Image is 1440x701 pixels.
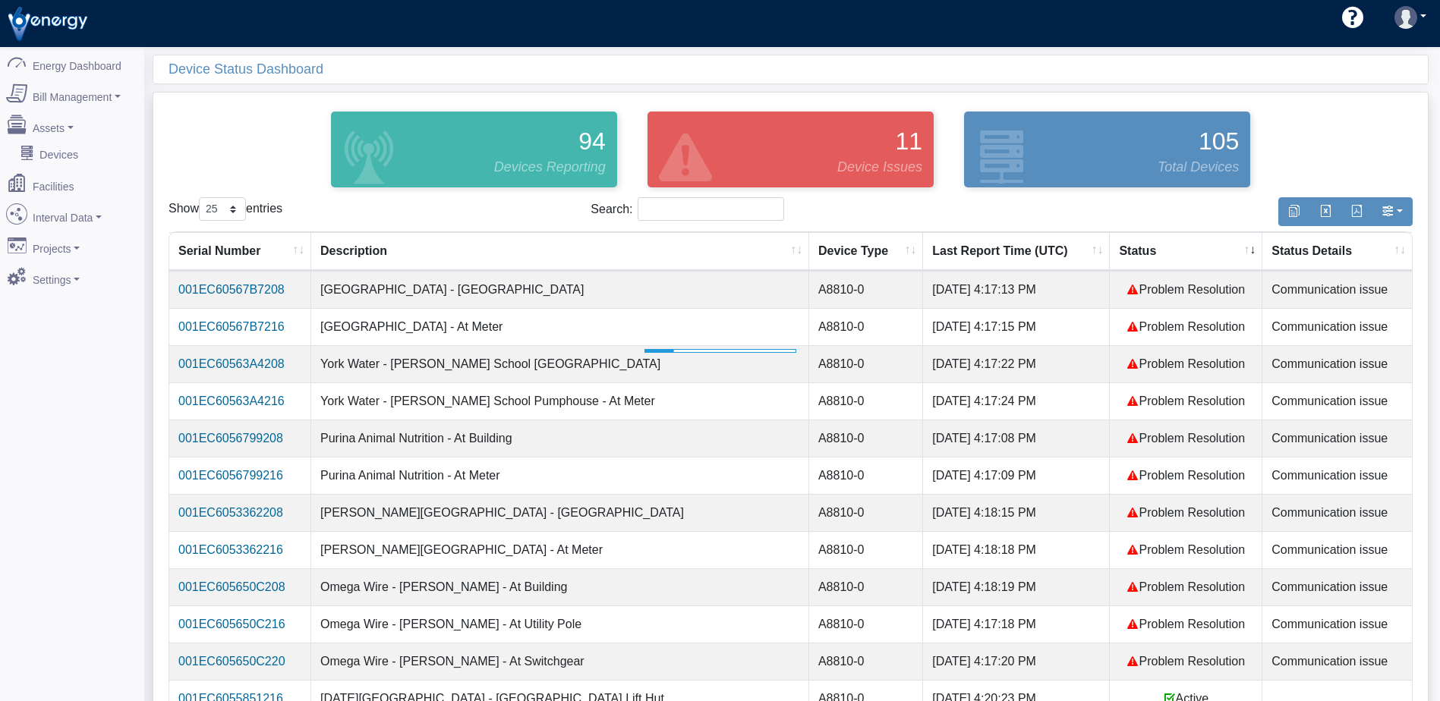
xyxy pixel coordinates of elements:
[591,197,784,221] label: Search:
[178,618,285,630] a: 001EC605650C216
[1341,197,1372,226] button: Generate PDF
[1372,197,1413,226] button: Show/Hide Columns
[923,605,1110,643] td: [DATE] 4:17:18 PM
[178,469,283,482] a: 001EC6056799216
[896,123,923,159] span: 11
[1110,531,1262,568] td: Problem Resolution
[494,157,606,178] span: Devices Reporting
[923,494,1110,531] td: [DATE] 4:18:15 PM
[809,605,923,643] td: A8810-0
[809,643,923,680] td: A8810-0
[809,345,923,382] td: A8810-0
[311,308,809,345] td: [GEOGRAPHIC_DATA] - At Meter
[1110,605,1262,643] td: Problem Resolution
[923,382,1110,420] td: [DATE] 4:17:24 PM
[316,108,632,191] div: Devices that are actively reporting data.
[1110,271,1262,308] td: Problem Resolution
[1262,345,1412,382] td: Communication issue
[960,112,1254,187] a: 105 Total Devices
[923,457,1110,494] td: [DATE] 4:17:09 PM
[638,197,784,221] input: Search:
[311,643,809,680] td: Omega Wire - [PERSON_NAME] - At Switchgear
[178,506,283,519] a: 001EC6053362208
[1262,531,1412,568] td: Communication issue
[311,457,809,494] td: Purina Animal Nutrition - At Meter
[178,395,285,407] a: 001EC60563A4216
[178,283,285,296] a: 001EC60567B7208
[578,123,606,159] span: 94
[1262,271,1412,308] td: Communication issue
[1110,568,1262,605] td: Problem Resolution
[1110,420,1262,457] td: Problem Resolution
[632,108,949,191] div: Devices that are active and configured but are in an error state.
[311,568,809,605] td: Omega Wire - [PERSON_NAME] - At Building
[809,568,923,605] td: A8810-0
[311,271,809,308] td: [GEOGRAPHIC_DATA] - [GEOGRAPHIC_DATA]
[178,580,285,593] a: 001EC605650C208
[1262,457,1412,494] td: Communication issue
[1262,308,1412,345] td: Communication issue
[311,531,809,568] td: [PERSON_NAME][GEOGRAPHIC_DATA] - At Meter
[1262,494,1412,531] td: Communication issue
[809,531,923,568] td: A8810-0
[311,494,809,531] td: [PERSON_NAME][GEOGRAPHIC_DATA] - [GEOGRAPHIC_DATA]
[1110,382,1262,420] td: Problem Resolution
[1262,605,1412,643] td: Communication issue
[1158,157,1239,178] span: Total Devices
[169,232,311,271] th: Serial Number: activate to sort column ascending
[1262,643,1412,680] td: Communication issue
[178,432,283,445] a: 001EC6056799208
[1262,568,1412,605] td: Communication issue
[809,232,923,271] th: Device Type: activate to sort column ascending
[923,308,1110,345] td: [DATE] 4:17:15 PM
[1110,457,1262,494] td: Problem Resolution
[1110,232,1262,271] th: Status: activate to sort column ascending
[311,382,809,420] td: York Water - [PERSON_NAME] School Pumphouse - At Meter
[949,108,1265,191] div: Devices configured and active in the system.
[809,382,923,420] td: A8810-0
[178,320,285,333] a: 001EC60567B7216
[809,457,923,494] td: A8810-0
[1394,6,1417,29] img: user-3.svg
[311,345,809,382] td: York Water - [PERSON_NAME] School [GEOGRAPHIC_DATA]
[178,357,285,370] a: 001EC60563A4208
[1110,345,1262,382] td: Problem Resolution
[311,420,809,457] td: Purina Animal Nutrition - At Building
[809,308,923,345] td: A8810-0
[178,543,283,556] a: 001EC6053362216
[837,157,922,178] span: Device Issues
[1262,420,1412,457] td: Communication issue
[311,605,809,643] td: Omega Wire - [PERSON_NAME] - At Utility Pole
[1278,197,1310,226] button: Copy to clipboard
[923,420,1110,457] td: [DATE] 4:17:08 PM
[923,345,1110,382] td: [DATE] 4:17:22 PM
[311,232,809,271] th: Description: activate to sort column ascending
[1309,197,1341,226] button: Export to Excel
[169,197,282,221] label: Show entries
[1110,643,1262,680] td: Problem Resolution
[178,655,285,668] a: 001EC605650C220
[923,271,1110,308] td: [DATE] 4:17:13 PM
[1262,232,1412,271] th: Status Details: activate to sort column ascending
[923,568,1110,605] td: [DATE] 4:18:19 PM
[1110,308,1262,345] td: Problem Resolution
[1110,494,1262,531] td: Problem Resolution
[199,197,246,221] select: Showentries
[809,494,923,531] td: A8810-0
[809,271,923,308] td: A8810-0
[169,55,1428,83] div: Device Status Dashboard
[923,232,1110,271] th: Last Report Time (UTC): activate to sort column ascending
[1262,382,1412,420] td: Communication issue
[1199,123,1239,159] span: 105
[923,531,1110,568] td: [DATE] 4:18:18 PM
[809,420,923,457] td: A8810-0
[923,643,1110,680] td: [DATE] 4:17:20 PM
